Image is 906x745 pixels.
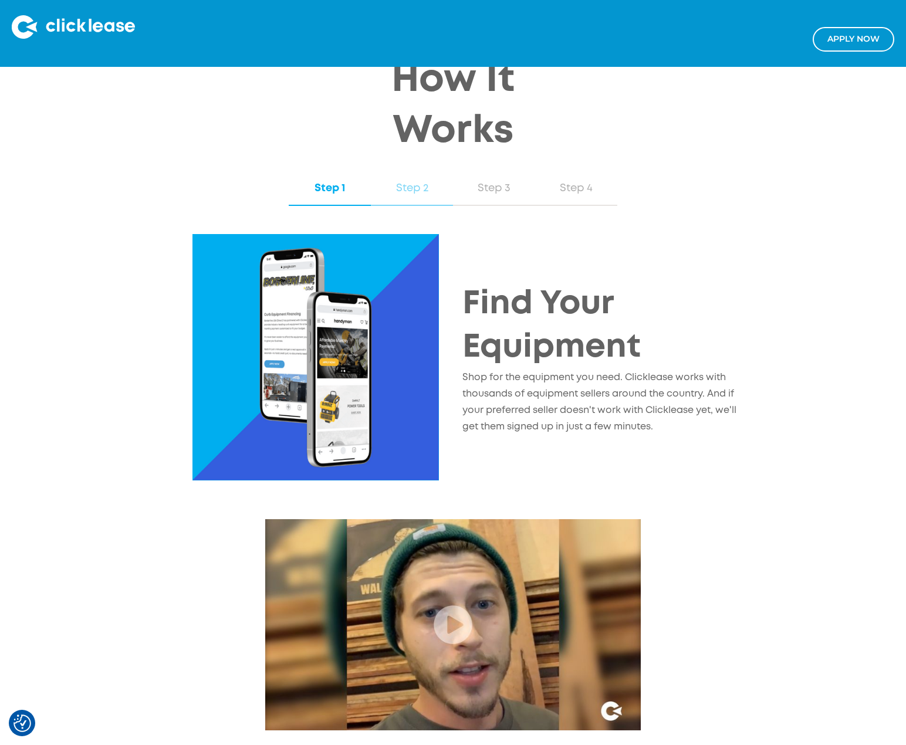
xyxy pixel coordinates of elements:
img: clicklease application process step 1 [192,234,439,480]
h2: Find Your Equipment [462,283,737,370]
div: Step 2 [383,181,441,196]
button: Consent Preferences [13,714,31,732]
div: Step 3 [465,181,523,196]
img: Clicklease testimonial video [265,519,641,730]
div: Step 1 [300,181,359,196]
h2: How It Works [336,55,570,157]
a: open lightbox [265,519,641,730]
img: Clicklease logo [12,15,135,39]
a: Apply NOw [813,27,894,51]
img: Revisit consent button [13,714,31,732]
p: Shop for the equipment you need. Clicklease works with thousands of equipment sellers around the ... [462,370,737,435]
div: Step 4 [547,181,606,196]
